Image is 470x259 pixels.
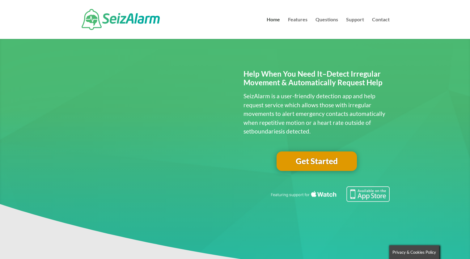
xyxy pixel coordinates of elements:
img: Seizure detection available in the Apple App Store. [270,186,390,202]
a: Featuring seizure detection support for the Apple Watch [270,196,390,203]
p: SeizAlarm is a user-friendly detection app and help request service which allows those with irreg... [243,92,390,136]
iframe: Help widget launcher [415,235,463,252]
a: Features [288,17,307,39]
a: Questions [315,17,338,39]
img: SeizAlarm [82,9,160,30]
span: boundaries [251,128,281,135]
a: Get Started [277,151,357,171]
a: Home [267,17,280,39]
a: Contact [372,17,390,39]
a: Support [346,17,364,39]
h2: Help When You Need It–Detect Irregular Movement & Automatically Request Help [243,70,390,91]
span: Privacy & Cookies Policy [392,250,436,255]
